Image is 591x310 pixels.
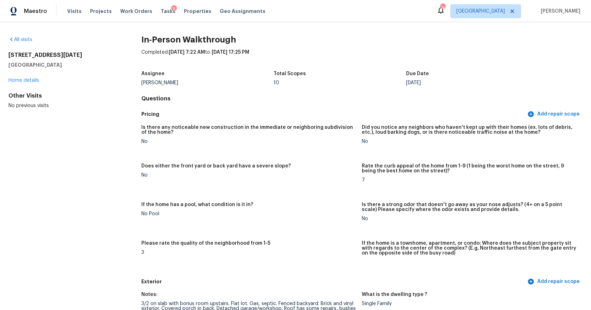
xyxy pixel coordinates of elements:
[362,202,577,212] h5: Is there a strong odor that doesn't go away as your nose adjusts? (4+ on a 5 point scale) Please ...
[362,292,427,297] h5: What is the dwelling type ?
[141,95,583,102] h4: Questions
[141,71,165,76] h5: Assignee
[141,36,583,43] h2: In-Person Walkthrough
[8,78,39,83] a: Home details
[141,80,274,85] div: [PERSON_NAME]
[362,178,577,183] div: 7
[362,216,577,221] div: No
[171,5,177,12] div: 8
[8,52,119,59] h2: [STREET_ADDRESS][DATE]
[141,250,356,255] div: 3
[212,50,249,55] span: [DATE] 17:25 PM
[406,71,429,76] h5: Due Date
[141,173,356,178] div: No
[362,164,577,173] h5: Rate the curb appeal of the home from 1-9 (1 being the worst home on the street, 9 being the best...
[161,9,175,14] span: Tasks
[24,8,47,15] span: Maestro
[362,139,577,144] div: No
[8,61,119,68] h5: [GEOGRAPHIC_DATA]
[529,110,580,119] span: Add repair scope
[529,277,580,286] span: Add repair scope
[8,92,119,99] div: Other Visits
[67,8,82,15] span: Visits
[456,8,505,15] span: [GEOGRAPHIC_DATA]
[141,111,526,118] h5: Pricing
[440,4,445,11] div: 74
[90,8,112,15] span: Projects
[362,301,577,306] div: Single Family
[274,80,406,85] div: 10
[141,125,356,135] h5: Is there any noticeable new construction in the immediate or neighboring subdivision of the home?
[406,80,539,85] div: [DATE]
[8,37,32,42] a: All visits
[538,8,580,15] span: [PERSON_NAME]
[120,8,152,15] span: Work Orders
[526,275,583,288] button: Add repair scope
[169,50,205,55] span: [DATE] 7:22 AM
[141,278,526,285] h5: Exterior
[141,241,270,246] h5: Please rate the quality of the neighborhood from 1-5
[220,8,265,15] span: Geo Assignments
[362,241,577,256] h5: If the home is a townhome, apartment, or condo: Where does the subject property sit with regards ...
[362,125,577,135] h5: Did you notice any neighbors who haven't kept up with their homes (ex. lots of debris, etc.), lou...
[8,103,49,108] span: No previous visits
[141,49,583,67] div: Completed: to
[184,8,211,15] span: Properties
[274,71,306,76] h5: Total Scopes
[141,202,253,207] h5: If the home has a pool, what condition is it in?
[141,139,356,144] div: No
[141,164,291,169] h5: Does either the front yard or back yard have a severe slope?
[526,108,583,121] button: Add repair scope
[141,211,356,216] div: No Pool
[141,292,158,297] h5: Notes:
